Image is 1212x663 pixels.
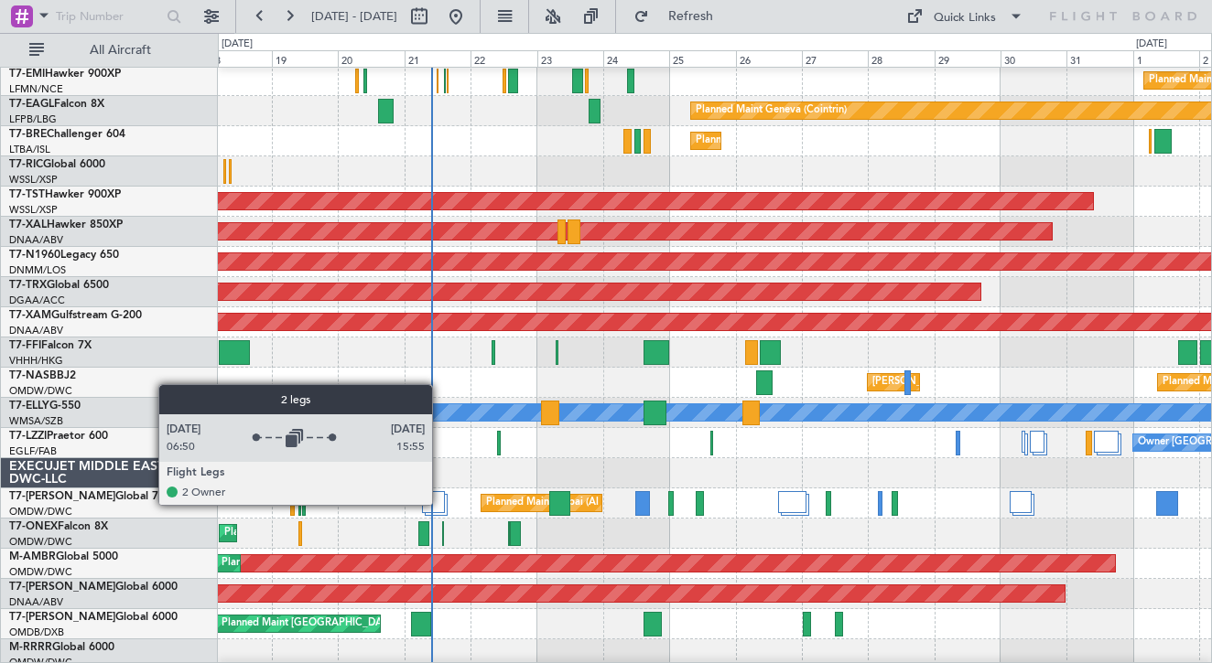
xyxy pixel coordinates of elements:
a: T7-XAMGulfstream G-200 [9,310,142,321]
div: [DATE] [1136,37,1167,52]
div: 23 [537,50,603,67]
span: T7-XAM [9,310,51,321]
a: DNMM/LOS [9,263,66,277]
div: 22 [471,50,536,67]
span: T7-N1960 [9,250,60,261]
a: T7-EAGLFalcon 8X [9,99,104,110]
div: 30 [1001,50,1066,67]
div: 1 [1133,50,1199,67]
div: [PERSON_NAME] ([PERSON_NAME] Intl) [872,369,1065,396]
a: T7-EMIHawker 900XP [9,69,121,80]
div: 25 [669,50,735,67]
span: T7-ELLY [9,401,49,412]
a: M-RRRRGlobal 6000 [9,642,114,653]
div: Quick Links [934,9,996,27]
a: WSSL/XSP [9,173,58,187]
a: OMDW/DWC [9,535,72,549]
a: T7-ELLYG-550 [9,401,81,412]
a: DNAA/ABV [9,595,63,609]
a: T7-LZZIPraetor 600 [9,431,108,442]
a: DNAA/ABV [9,324,63,337]
span: T7-ONEX [9,521,58,532]
button: Quick Links [897,2,1033,31]
span: T7-EMI [9,69,45,80]
div: Planned Maint [GEOGRAPHIC_DATA] ([GEOGRAPHIC_DATA]) [696,127,984,155]
a: T7-FFIFalcon 7X [9,340,92,351]
a: OMDW/DWC [9,384,72,398]
div: 24 [603,50,669,67]
div: 20 [338,50,404,67]
div: 29 [935,50,1001,67]
a: T7-RICGlobal 6000 [9,159,105,170]
a: T7-ONEXFalcon 8X [9,521,108,532]
a: OMDB/DXB [9,626,64,639]
span: T7-[PERSON_NAME] [9,612,115,623]
a: T7-[PERSON_NAME]Global 6000 [9,582,178,593]
a: T7-BREChallenger 604 [9,129,125,140]
a: M-AMBRGlobal 5000 [9,551,118,562]
div: [DATE] [222,37,253,52]
a: OMDW/DWC [9,565,72,579]
a: T7-N1960Legacy 650 [9,250,119,261]
a: DGAA/ACC [9,294,65,307]
div: 31 [1066,50,1132,67]
span: T7-BRE [9,129,47,140]
span: T7-NAS [9,370,49,381]
a: VHHH/HKG [9,354,63,368]
a: T7-[PERSON_NAME]Global 6000 [9,612,178,623]
span: T7-TRX [9,280,47,291]
span: T7-TST [9,189,45,200]
span: All Aircraft [48,44,193,57]
span: T7-RIC [9,159,43,170]
a: LTBA/ISL [9,143,50,156]
a: T7-NASBBJ2 [9,370,76,381]
div: Planned Maint Dubai (Al Maktoum Intl) [486,489,666,517]
span: T7-[PERSON_NAME] [9,582,115,593]
div: 27 [802,50,868,67]
a: T7-[PERSON_NAME]Global 7500 [9,491,178,502]
span: T7-[PERSON_NAME] [9,491,115,502]
div: 21 [405,50,471,67]
button: All Aircraft [20,36,199,65]
span: M-RRRR [9,642,52,653]
a: T7-XALHawker 850XP [9,219,123,230]
a: T7-TRXGlobal 6500 [9,280,109,291]
div: 28 [868,50,934,67]
span: M-AMBR [9,551,56,562]
div: 26 [736,50,802,67]
a: WSSL/XSP [9,203,58,217]
a: LFPB/LBG [9,112,57,126]
div: Planned Maint [GEOGRAPHIC_DATA] ([GEOGRAPHIC_DATA] Intl) [222,610,527,637]
span: T7-EAGL [9,99,54,110]
a: DNAA/ABV [9,233,63,247]
a: T7-TSTHawker 900XP [9,189,121,200]
a: WMSA/SZB [9,414,63,428]
div: 19 [272,50,338,67]
button: Refresh [625,2,735,31]
span: T7-XAL [9,219,47,230]
span: T7-LZZI [9,431,47,442]
input: Trip Number [56,3,161,30]
a: LFMN/NCE [9,82,63,96]
div: 18 [206,50,272,67]
a: OMDW/DWC [9,505,72,519]
div: Planned Maint Geneva (Cointrin) [224,519,375,547]
div: Planned Maint Dubai (Al Maktoum Intl) [222,550,402,577]
span: Refresh [653,10,730,23]
span: T7-FFI [9,340,41,351]
a: EGLF/FAB [9,444,57,458]
div: Planned Maint Geneva (Cointrin) [696,97,847,124]
span: [DATE] - [DATE] [311,8,397,25]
